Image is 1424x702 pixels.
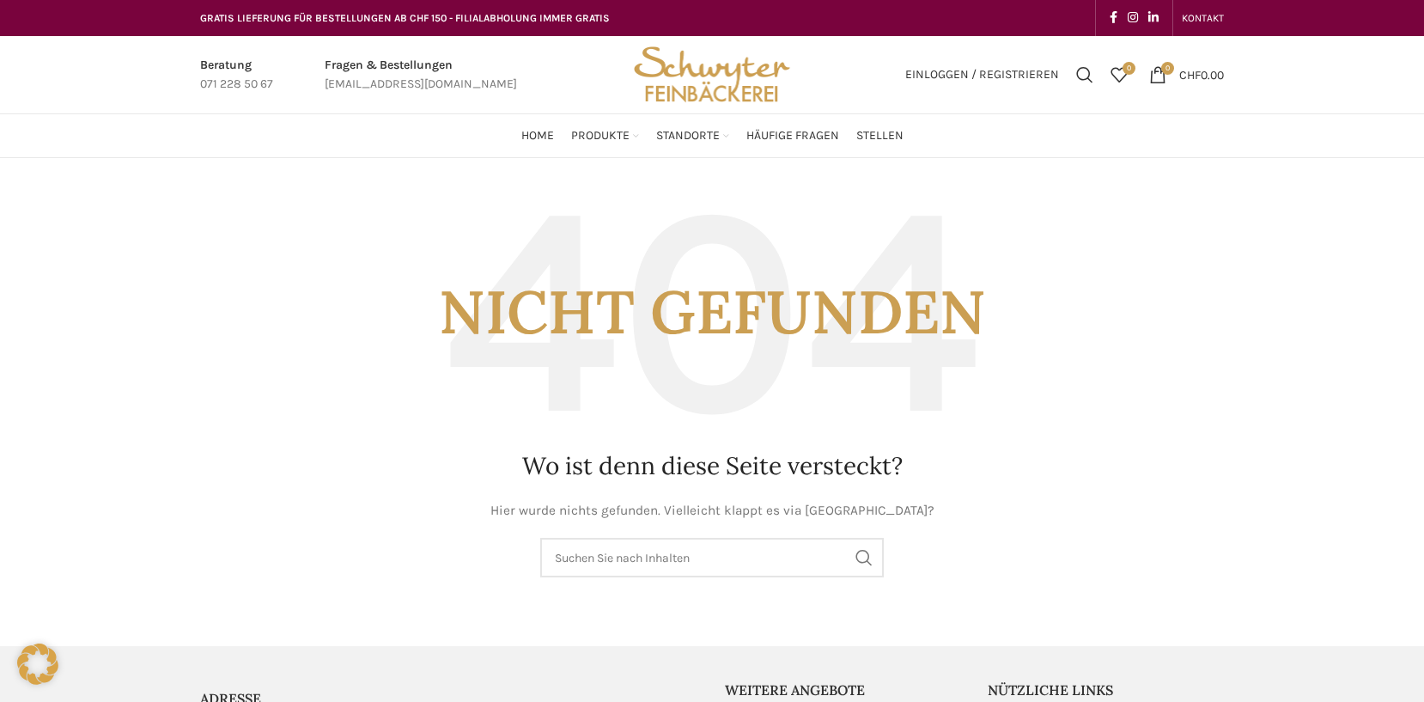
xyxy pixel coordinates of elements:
[1161,62,1174,75] span: 0
[571,128,630,144] span: Produkte
[1123,62,1135,75] span: 0
[1102,58,1136,92] a: 0
[1182,12,1224,24] span: KONTAKT
[1105,6,1123,30] a: Facebook social link
[521,119,554,153] a: Home
[1143,6,1164,30] a: Linkedin social link
[200,12,610,24] span: GRATIS LIEFERUNG FÜR BESTELLUNGEN AB CHF 150 - FILIALABHOLUNG IMMER GRATIS
[856,119,904,153] a: Stellen
[1182,1,1224,35] a: KONTAKT
[1123,6,1143,30] a: Instagram social link
[1173,1,1232,35] div: Secondary navigation
[200,192,1224,432] h3: Nicht gefunden
[905,69,1059,81] span: Einloggen / Registrieren
[628,66,796,81] a: Site logo
[540,538,884,577] input: Suchen
[656,119,729,153] a: Standorte
[200,56,273,95] a: Infobox link
[1179,67,1224,82] bdi: 0.00
[192,119,1232,153] div: Main navigation
[656,128,720,144] span: Standorte
[521,128,554,144] span: Home
[200,449,1224,483] h1: Wo ist denn diese Seite versteckt?
[856,128,904,144] span: Stellen
[746,119,839,153] a: Häufige Fragen
[746,128,839,144] span: Häufige Fragen
[200,500,1224,522] p: Hier wurde nichts gefunden. Vielleicht klappt es via [GEOGRAPHIC_DATA]?
[1102,58,1136,92] div: Meine Wunschliste
[897,58,1068,92] a: Einloggen / Registrieren
[628,36,796,113] img: Bäckerei Schwyter
[1141,58,1232,92] a: 0 CHF0.00
[725,681,962,699] h5: Weitere Angebote
[325,56,517,95] a: Infobox link
[1179,67,1201,82] span: CHF
[988,681,1225,699] h5: Nützliche Links
[571,119,639,153] a: Produkte
[1068,58,1102,92] a: Suchen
